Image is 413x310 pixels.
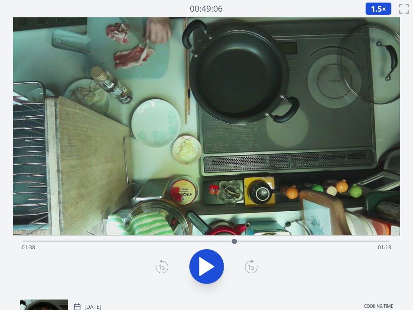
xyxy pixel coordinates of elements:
button: 1.5× [365,2,392,15]
span: 1.5 [371,3,382,14]
span: 01:38 [22,244,35,251]
a: 00:49:06 [190,3,223,15]
span: 01:13 [378,244,391,251]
